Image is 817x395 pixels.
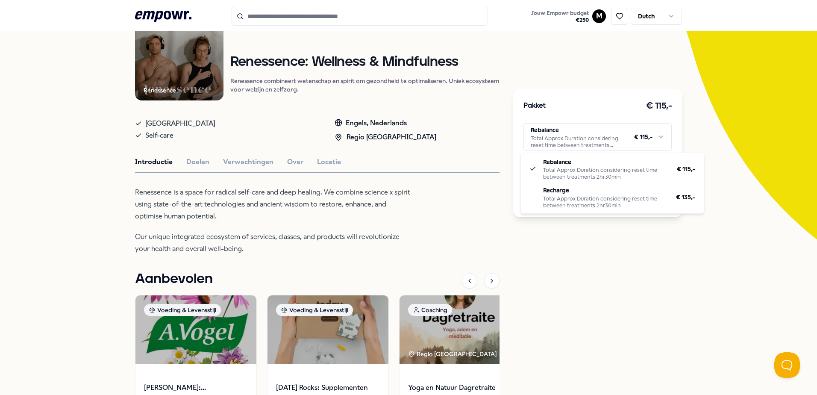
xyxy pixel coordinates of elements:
[543,195,666,209] div: Total Approx Duration considering reset time between treatments 2hr30min
[543,157,667,167] p: Rebalance
[543,186,666,195] p: Recharge
[677,164,695,174] span: € 115,-
[676,192,695,202] span: € 135,-
[543,167,667,180] div: Total Approx Duration considering reset time between treatments 2hr30min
